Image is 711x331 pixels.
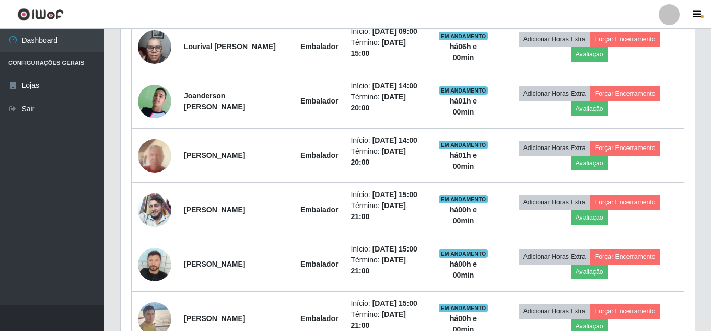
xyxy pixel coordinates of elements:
[571,101,608,116] button: Avaliação
[300,260,338,268] strong: Embalador
[351,244,425,255] li: Início:
[184,260,245,268] strong: [PERSON_NAME]
[439,304,488,312] span: EM ANDAMENTO
[450,42,477,62] strong: há 06 h e 00 min
[519,249,590,264] button: Adicionar Horas Extra
[372,190,417,199] time: [DATE] 15:00
[450,206,477,225] strong: há 00 h e 00 min
[590,304,660,318] button: Forçar Encerramento
[372,245,417,253] time: [DATE] 15:00
[519,86,590,101] button: Adicionar Horas Extra
[300,97,338,105] strong: Embalador
[351,309,425,331] li: Término:
[351,255,425,277] li: Término:
[372,82,417,90] time: [DATE] 14:00
[590,86,660,101] button: Forçar Encerramento
[571,156,608,170] button: Avaliação
[300,314,338,323] strong: Embalador
[351,92,425,113] li: Término:
[351,298,425,309] li: Início:
[439,141,488,149] span: EM ANDAMENTO
[184,42,276,51] strong: Lourival [PERSON_NAME]
[351,37,425,59] li: Término:
[519,195,590,210] button: Adicionar Horas Extra
[519,32,590,47] button: Adicionar Horas Extra
[519,304,590,318] button: Adicionar Horas Extra
[184,206,245,214] strong: [PERSON_NAME]
[351,81,425,92] li: Início:
[138,78,171,124] img: 1697137663961.jpeg
[450,151,477,170] strong: há 01 h e 00 min
[184,92,245,111] strong: Joanderson [PERSON_NAME]
[351,135,425,146] li: Início:
[590,141,660,155] button: Forçar Encerramento
[439,249,488,258] span: EM ANDAMENTO
[590,32,660,47] button: Forçar Encerramento
[138,193,171,227] img: 1646132801088.jpeg
[351,200,425,222] li: Término:
[439,195,488,203] span: EM ANDAMENTO
[351,146,425,168] li: Término:
[571,265,608,279] button: Avaliação
[184,314,245,323] strong: [PERSON_NAME]
[372,27,417,36] time: [DATE] 09:00
[450,97,477,116] strong: há 01 h e 00 min
[571,210,608,225] button: Avaliação
[590,195,660,210] button: Forçar Encerramento
[372,136,417,144] time: [DATE] 14:00
[300,151,338,159] strong: Embalador
[372,299,417,307] time: [DATE] 15:00
[300,42,338,51] strong: Embalador
[300,206,338,214] strong: Embalador
[138,25,171,69] img: 1752365039975.jpeg
[351,26,425,37] li: Início:
[138,133,171,178] img: 1744240052056.jpeg
[439,86,488,95] span: EM ANDAMENTO
[138,248,171,281] img: 1707142945226.jpeg
[184,151,245,159] strong: [PERSON_NAME]
[439,32,488,40] span: EM ANDAMENTO
[571,47,608,62] button: Avaliação
[590,249,660,264] button: Forçar Encerramento
[17,8,64,21] img: CoreUI Logo
[519,141,590,155] button: Adicionar Horas Extra
[450,260,477,279] strong: há 00 h e 00 min
[351,189,425,200] li: Início:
